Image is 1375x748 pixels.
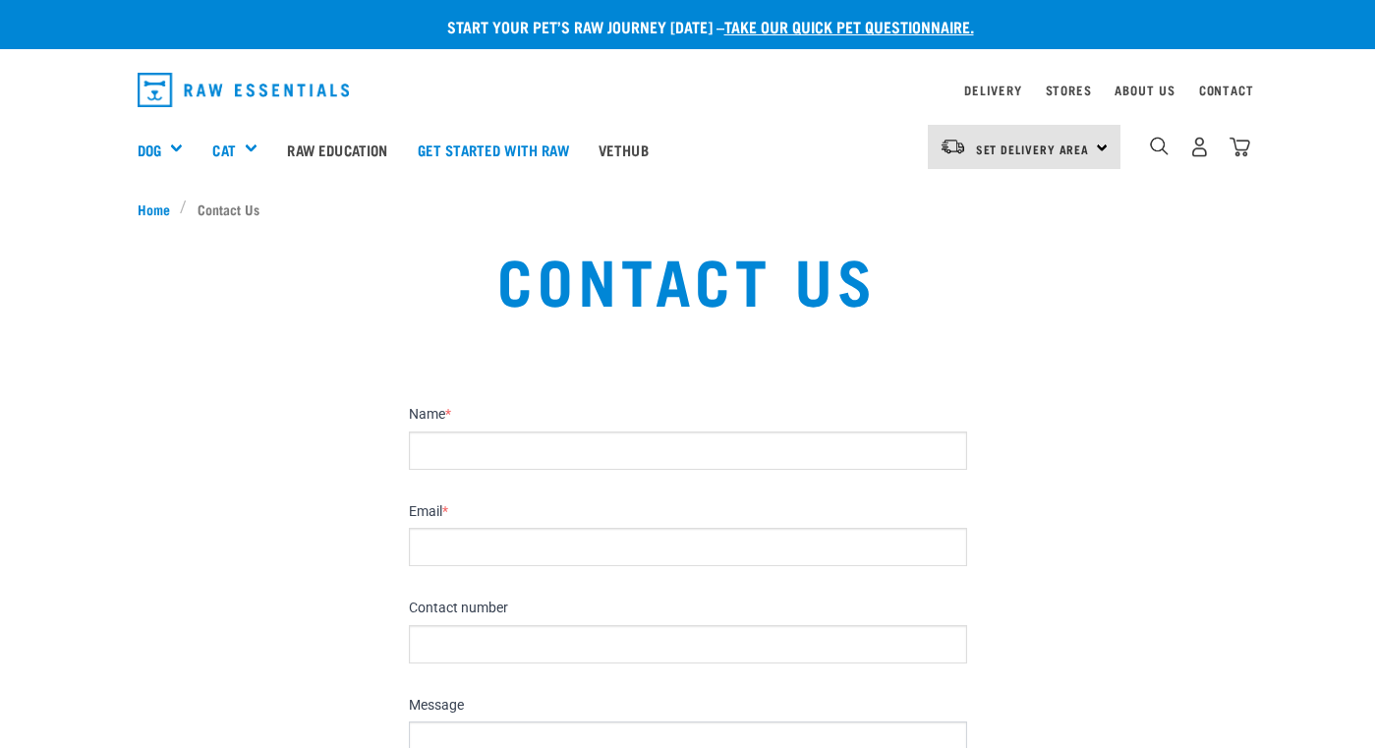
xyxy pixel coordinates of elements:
a: Raw Education [272,110,402,189]
span: Set Delivery Area [976,145,1090,152]
span: Home [138,199,170,219]
label: Message [409,697,967,715]
nav: dropdown navigation [122,65,1254,115]
label: Contact number [409,600,967,617]
a: Home [138,199,181,219]
a: About Us [1115,86,1174,93]
a: take our quick pet questionnaire. [724,22,974,30]
a: Stores [1046,86,1092,93]
img: user.png [1189,137,1210,157]
h1: Contact Us [264,243,1111,314]
img: Raw Essentials Logo [138,73,350,107]
label: Name [409,406,967,424]
img: van-moving.png [940,138,966,155]
nav: breadcrumbs [138,199,1238,219]
a: Get started with Raw [403,110,584,189]
img: home-icon@2x.png [1230,137,1250,157]
a: Dog [138,139,161,161]
a: Cat [212,139,235,161]
label: Email [409,503,967,521]
a: Contact [1199,86,1254,93]
img: home-icon-1@2x.png [1150,137,1169,155]
a: Vethub [584,110,663,189]
a: Delivery [964,86,1021,93]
